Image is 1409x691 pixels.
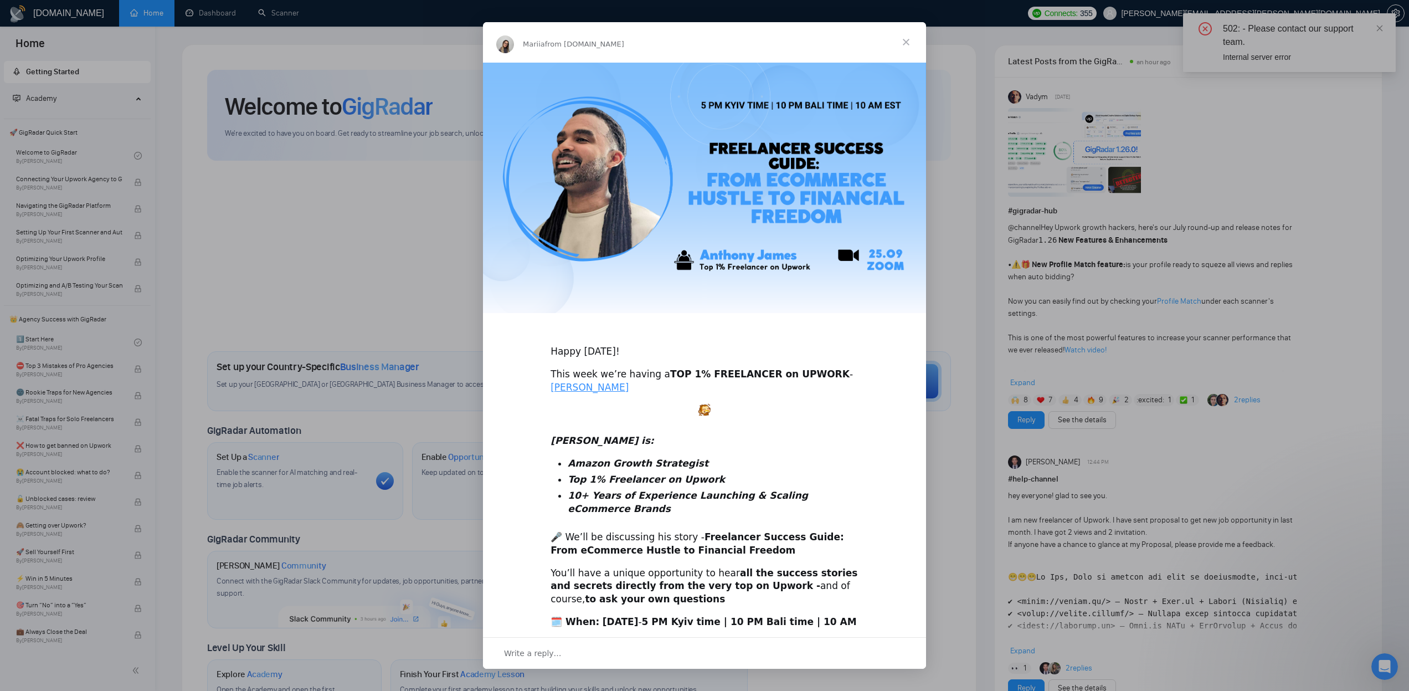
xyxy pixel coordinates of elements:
[603,616,639,627] b: [DATE]
[551,531,844,556] b: Freelancer Success Guide: From eCommerce Hustle to Financial Freedom
[551,332,858,359] div: Happy [DATE]!
[551,531,858,557] div: 🎤 We’ll be discussing his story -
[523,40,545,48] span: Mariia
[496,35,514,53] img: Profile image for Mariia
[886,22,926,62] span: Close
[551,435,654,446] i: [PERSON_NAME] is:
[551,616,858,642] div: -
[551,616,857,641] b: 5 PM Kyiv time | 10 PM Bali time | 10 AM EST
[551,567,858,606] div: You’ll have a unique opportunity to hear and of course,
[568,490,808,514] i: 10+ Years of Experience Launching & Scaling eCommerce Brands
[585,593,725,605] b: to ask your own questions
[568,458,708,469] i: Amazon Growth Strategist
[483,637,926,669] div: Open conversation and reply
[551,368,858,395] div: This week we’re having a -
[551,616,599,627] b: 🗓️ When:
[551,382,629,393] a: [PERSON_NAME]
[568,474,725,485] i: Top 1% Freelancer on Upwork
[670,368,850,380] b: TOP 1% FREELANCER on UPWORK
[545,40,624,48] span: from [DOMAIN_NAME]
[698,403,711,416] img: :excited:
[504,646,562,661] span: Write a reply…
